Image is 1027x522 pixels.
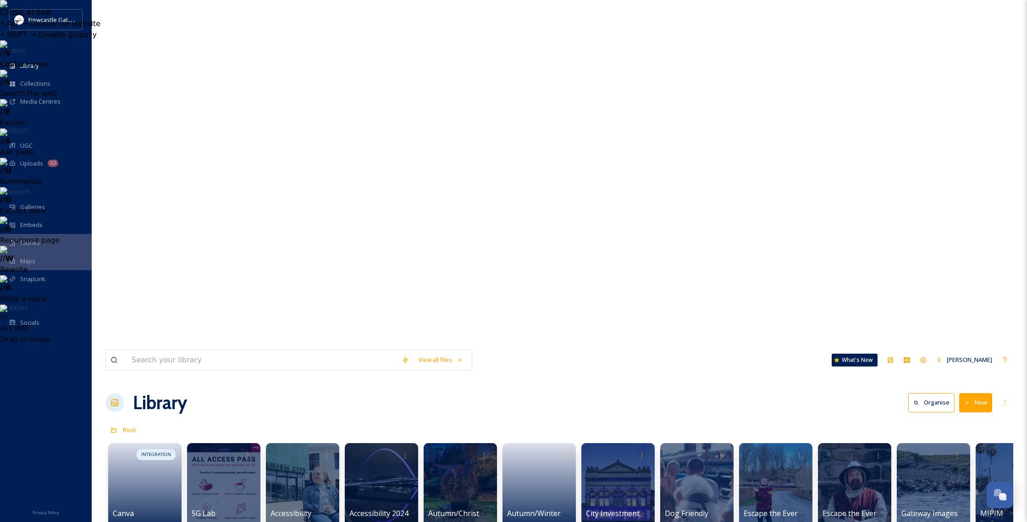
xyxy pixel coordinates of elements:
span: City Investment Images [586,508,667,518]
span: 5G Lab [192,508,215,518]
a: View all files [414,351,467,369]
span: Dog Friendly [665,508,708,518]
span: Escape the Everyday 2022 [744,508,832,518]
button: Organise [908,393,955,412]
span: Accessibility [271,508,311,518]
button: New [959,393,992,412]
span: Privacy Policy [33,510,59,516]
button: Open Chat [987,482,1013,508]
span: [PERSON_NAME] [947,355,992,364]
span: Canva [113,508,134,518]
a: [PERSON_NAME] [932,351,997,369]
span: Accessibility 2024 [349,508,409,518]
a: What's New [832,354,878,367]
a: Organise [908,393,959,412]
span: Root [123,426,136,434]
span: Gateway Images [901,508,958,518]
input: Search your library [127,350,397,370]
span: MIPIM [980,508,1003,518]
a: Root [123,424,136,435]
a: Library [133,389,187,416]
span: INTEGRATION [141,451,171,458]
span: Autumn/Winter Partner Submissions 2025 [507,508,653,518]
a: Privacy Policy [33,506,59,517]
span: Autumn/Christmas Campaign 25 [428,508,540,518]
